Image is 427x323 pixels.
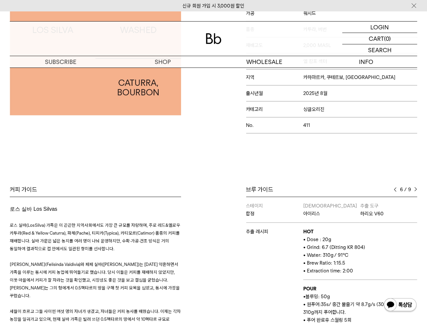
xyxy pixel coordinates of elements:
[303,260,346,266] span: • Brew Ratio: 1:15.5
[303,301,409,315] span: / 중간 물줄기 약 8.7g/s (30초 간 260g) 310g까지 푸어합니다.
[306,294,330,300] span: 블루밍: 50g
[383,298,417,313] img: 카카오톡 채널 1:1 채팅 버튼
[10,223,180,251] span: 로스 실바(Los Silva) 가족은 이 끈끈한 지역사회에서도 가장 큰 규모를 자랑하며, 주로 레드&옐로우 카투라(Red & Yellow Caturra), 파체(Pache),...
[303,203,357,209] span: [DEMOGRAPHIC_DATA]
[303,122,310,128] span: 411
[315,56,417,68] p: INFO
[369,33,384,44] p: CART
[303,244,365,250] span: • Grind: 6.7 (Ditting KR 804)
[368,44,391,56] p: SEARCH
[303,210,360,218] p: 아이리스
[246,186,418,193] div: 브루 가이드
[303,301,321,307] span: • 원푸어:
[303,106,324,112] span: 싱글오리진
[303,294,306,300] span: •
[10,186,181,193] div: 커피 가이드
[303,268,353,274] span: • Extraction time: 2:00
[183,3,245,9] a: 신규 회원 가입 시 3,000원 할인
[10,206,57,212] span: 로스 실바 Los Silvas
[10,56,112,68] a: SUBSCRIBE
[246,74,303,80] span: 지역
[303,90,327,96] span: 2025년 8월
[246,90,303,96] span: 출시년월
[371,22,389,33] p: LOGIN
[303,286,316,292] b: POUR
[321,301,329,307] span: 35s
[408,186,411,193] span: 9
[246,228,303,236] p: 추출 레시피
[246,203,263,209] span: 스테이지
[342,33,417,44] a: CART (0)
[206,33,221,44] img: 로고
[360,210,417,218] p: 하리오 V60
[303,252,349,258] span: • Water: 310g / 91°C
[10,262,180,298] span: [PERSON_NAME](Felisinda Valdivia)와 페페 실바([PERSON_NAME])는 [DATE] 약혼하면서 가족을 이루는 동시에 커피 농업에 뛰어들기로 했습...
[303,237,331,242] span: • Dose : 20g
[112,56,214,68] a: SHOP
[246,210,303,218] p: 합정
[246,106,303,112] span: 카테고리
[384,33,391,44] p: (0)
[342,22,417,33] a: LOGIN
[360,203,378,209] span: 추출 도구
[303,317,352,323] span: • 푸어 완료후 스월링 5회
[404,186,407,193] span: /
[246,122,303,128] span: No.
[214,56,316,68] p: WHOLESALE
[400,186,403,193] span: 6
[303,229,314,235] b: HOT
[303,74,396,80] span: 카하마르카, 쿠테르보, [GEOGRAPHIC_DATA]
